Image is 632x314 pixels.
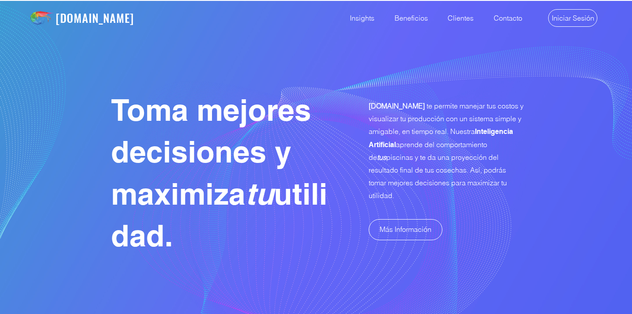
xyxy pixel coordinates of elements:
[369,101,425,110] span: [DOMAIN_NAME]
[345,0,379,36] p: Insights
[381,0,434,36] a: Beneficios
[380,224,431,234] span: Más Información
[390,0,432,36] p: Beneficios
[369,127,513,149] span: Inteligencia Artificial
[443,0,478,36] p: Clientes
[548,9,597,27] a: Iniciar Sesión
[336,0,529,36] nav: Site
[489,0,527,36] p: Contacto
[56,9,134,26] a: [DOMAIN_NAME]
[336,0,381,36] a: Insights
[111,92,327,253] span: Toma mejores decisiones y maximiza utilidad.
[369,101,524,200] span: te permite manejar tus costos y visualizar tu producción con un sistema simple y amigable, en tie...
[245,176,274,212] span: tu
[552,13,594,23] span: Iniciar Sesión
[480,0,529,36] a: Contacto
[369,219,442,240] a: Más Información
[377,153,386,162] span: tus
[434,0,480,36] a: Clientes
